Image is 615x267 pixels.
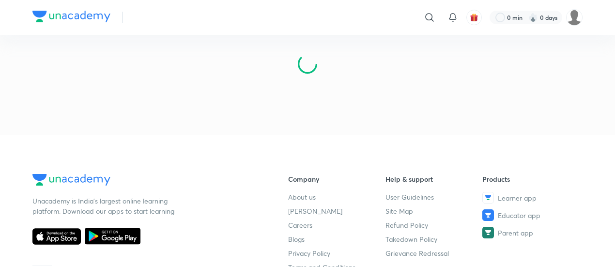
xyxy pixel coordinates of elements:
[385,206,483,216] a: Site Map
[32,11,110,25] a: Company Logo
[288,174,385,184] h6: Company
[498,210,540,220] span: Educator app
[288,220,385,230] a: Careers
[528,13,538,22] img: streak
[385,234,483,244] a: Takedown Policy
[32,174,110,186] img: Company Logo
[288,220,312,230] span: Careers
[466,10,482,25] button: avatar
[288,234,385,244] a: Blogs
[32,11,110,22] img: Company Logo
[32,174,257,188] a: Company Logo
[482,227,580,238] a: Parent app
[482,209,494,221] img: Educator app
[566,9,583,26] img: Mohd Alam
[385,248,483,258] a: Grievance Redressal
[385,192,483,202] a: User Guidelines
[482,227,494,238] img: Parent app
[482,174,580,184] h6: Products
[498,193,537,203] span: Learner app
[385,220,483,230] a: Refund Policy
[385,174,483,184] h6: Help & support
[32,196,178,216] p: Unacademy is India’s largest online learning platform. Download our apps to start learning
[482,192,494,204] img: Learner app
[288,206,385,216] a: [PERSON_NAME]
[470,13,478,22] img: avatar
[498,228,533,238] span: Parent app
[482,192,580,204] a: Learner app
[288,192,385,202] a: About us
[482,209,580,221] a: Educator app
[288,248,385,258] a: Privacy Policy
